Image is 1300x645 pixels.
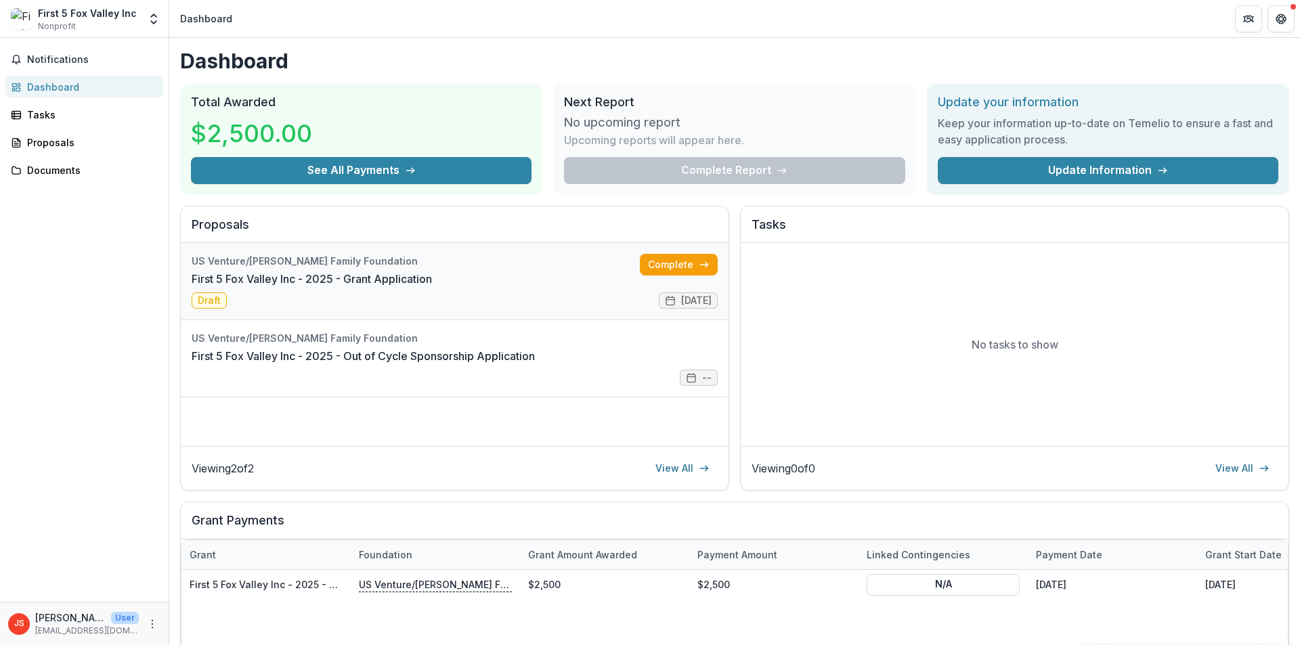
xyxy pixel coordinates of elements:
div: Payment Amount [689,540,859,569]
div: Foundation [351,548,420,562]
a: Proposals [5,131,163,154]
nav: breadcrumb [175,9,238,28]
p: Upcoming reports will appear here. [564,132,744,148]
p: Viewing 2 of 2 [192,460,254,476]
div: [DATE] [1028,570,1197,599]
div: Linked Contingencies [859,540,1028,569]
div: $2,500 [689,570,859,599]
h2: Proposals [192,217,718,243]
p: Viewing 0 of 0 [752,460,815,476]
a: First 5 Fox Valley Inc - 2025 - Grant Application [192,271,432,287]
a: Tasks [5,104,163,126]
button: Partners [1235,5,1262,32]
h2: Grant Payments [192,513,1278,539]
div: Linked Contingencies [859,548,978,562]
div: Jon Stellmacher [14,619,24,628]
h3: Keep your information up-to-date on Temelio to ensure a fast and easy application process. [938,115,1278,148]
div: Foundation [351,540,520,569]
button: See All Payments [191,157,532,184]
a: First 5 Fox Valley Inc - 2025 - Out of Cycle Sponsorship Application [190,579,506,590]
div: Grant start date [1197,548,1290,562]
button: Get Help [1267,5,1295,32]
button: Open entity switcher [144,5,163,32]
button: N/A [867,573,1020,595]
div: $2,500 [520,570,689,599]
button: More [144,616,160,632]
div: Payment Amount [689,548,785,562]
div: First 5 Fox Valley Inc [38,6,137,20]
a: Documents [5,159,163,181]
button: Notifications [5,49,163,70]
div: Grant [181,548,224,562]
h3: No upcoming report [564,115,680,130]
a: Dashboard [5,76,163,98]
div: Grant amount awarded [520,540,689,569]
div: Proposals [27,135,152,150]
h3: $2,500.00 [191,115,312,152]
div: Payment date [1028,548,1110,562]
div: Dashboard [180,12,232,26]
div: Payment date [1028,540,1197,569]
h2: Tasks [752,217,1278,243]
a: Update Information [938,157,1278,184]
a: First 5 Fox Valley Inc - 2025 - Out of Cycle Sponsorship Application [192,348,535,364]
h2: Update your information [938,95,1278,110]
a: View All [1207,458,1278,479]
div: Dashboard [27,80,152,94]
img: First 5 Fox Valley Inc [11,8,32,30]
div: Tasks [27,108,152,122]
p: User [111,612,139,624]
p: US Venture/[PERSON_NAME] Family Foundation [359,577,512,592]
h1: Dashboard [180,49,1289,73]
a: View All [647,458,718,479]
div: Grant amount awarded [520,548,645,562]
h2: Next Report [564,95,905,110]
h2: Total Awarded [191,95,532,110]
p: No tasks to show [972,336,1058,353]
p: [PERSON_NAME] [35,610,106,625]
p: [EMAIL_ADDRESS][DOMAIN_NAME] [35,625,139,637]
div: Documents [27,163,152,177]
a: Complete [640,254,718,275]
div: Grant [181,540,351,569]
span: Nonprofit [38,20,76,32]
span: Notifications [27,54,158,66]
